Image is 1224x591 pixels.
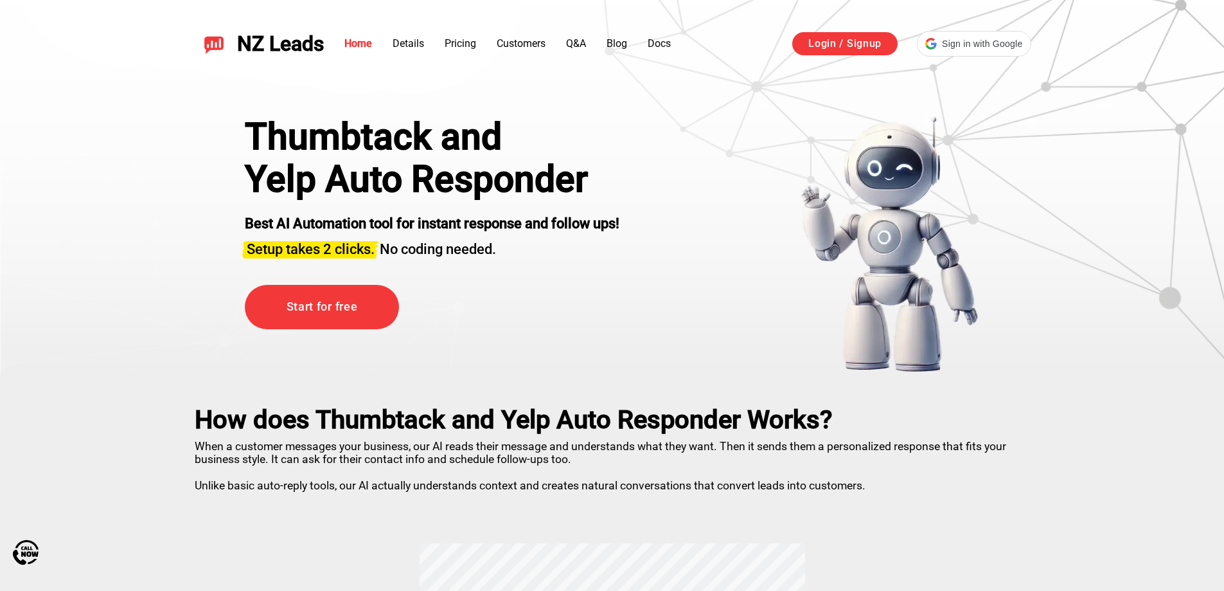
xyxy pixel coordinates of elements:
[800,116,979,373] img: yelp bot
[648,37,671,50] a: Docs
[607,37,627,50] a: Blog
[204,33,224,54] img: NZ Leads logo
[566,37,586,50] a: Q&A
[445,37,476,50] a: Pricing
[792,32,898,55] a: Login / Signup
[942,37,1022,51] span: Sign in with Google
[917,31,1031,57] div: Sign in with Google
[237,32,324,56] span: NZ Leads
[245,285,399,329] a: Start for free
[245,233,619,259] h3: No coding needed.
[245,116,619,158] div: Thumbtack and
[245,158,619,201] h1: Yelp Auto Responder
[393,37,424,50] a: Details
[245,215,619,232] strong: Best AI Automation tool for instant response and follow ups!
[497,37,545,50] a: Customers
[247,241,375,257] span: Setup takes 2 clicks.
[13,540,39,565] img: Call Now
[195,435,1030,492] p: When a customer messages your business, our AI reads their message and understands what they want...
[195,405,1030,435] h2: How does Thumbtack and Yelp Auto Responder Works?
[344,37,372,50] a: Home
